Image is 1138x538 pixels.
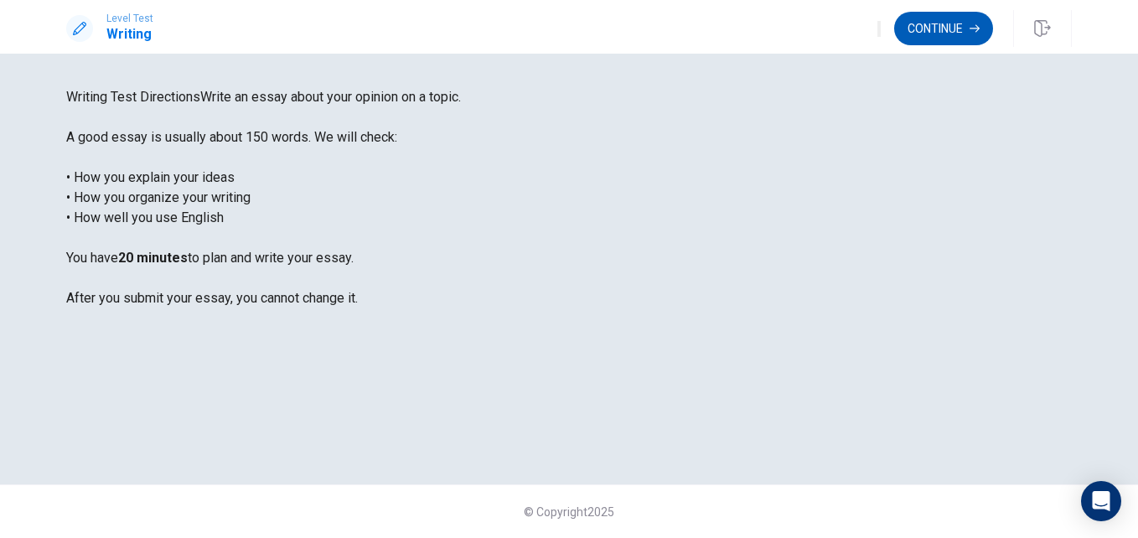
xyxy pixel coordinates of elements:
[66,89,200,105] span: Writing Test Directions
[66,89,461,306] span: Write an essay about your opinion on a topic. A good essay is usually about 150 words. We will ch...
[1081,481,1121,521] div: Open Intercom Messenger
[894,12,993,45] button: Continue
[106,24,153,44] h1: Writing
[106,13,153,24] span: Level Test
[524,505,614,519] span: © Copyright 2025
[118,250,188,266] strong: 20 minutes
